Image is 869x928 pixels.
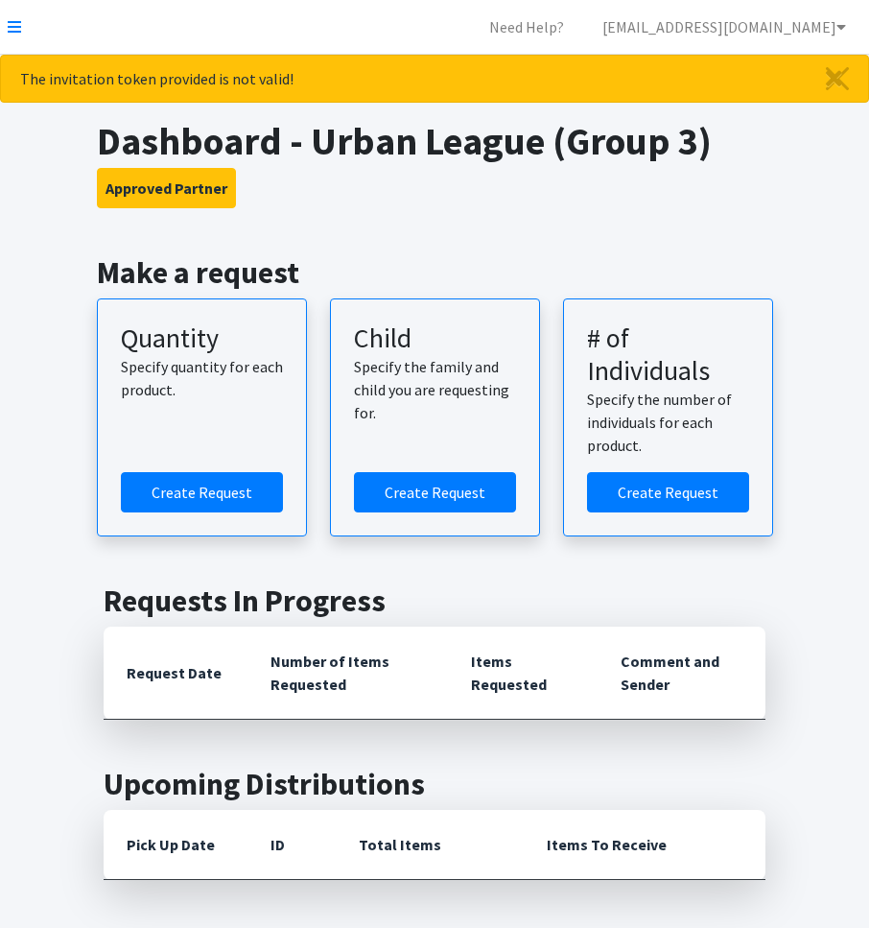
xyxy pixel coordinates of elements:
th: Number of Items Requested [247,627,448,720]
a: [EMAIL_ADDRESS][DOMAIN_NAME] [587,8,861,46]
button: Approved Partner [97,168,236,208]
a: Close [807,56,868,102]
th: Request Date [104,627,247,720]
h1: Dashboard - Urban League (Group 3) [97,118,773,164]
th: ID [247,810,336,880]
th: Items Requested [448,627,599,720]
th: Comment and Sender [598,627,765,720]
p: Specify the family and child you are requesting for. [354,355,516,424]
th: Total Items [336,810,524,880]
h2: Make a request [97,254,773,291]
a: Create a request for a child or family [354,472,516,512]
a: Create a request by number of individuals [587,472,749,512]
a: Create a request by quantity [121,472,283,512]
a: Need Help? [474,8,579,46]
h3: # of Individuals [587,322,749,387]
h2: Requests In Progress [104,583,765,619]
th: Pick Up Date [104,810,247,880]
h2: Upcoming Distributions [104,766,765,802]
th: Items To Receive [524,810,766,880]
h3: Quantity [121,322,283,355]
p: Specify the number of individuals for each product. [587,388,749,457]
p: Specify quantity for each product. [121,355,283,401]
h3: Child [354,322,516,355]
